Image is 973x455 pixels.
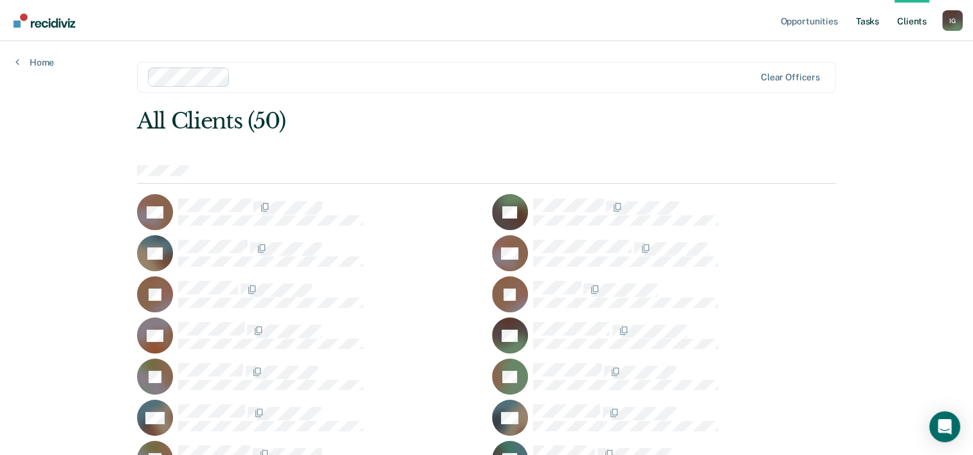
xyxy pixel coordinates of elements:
button: Profile dropdown button [942,10,963,31]
div: Clear officers [761,72,820,83]
div: Open Intercom Messenger [929,411,960,442]
div: All Clients (50) [137,108,696,134]
a: Home [15,57,54,68]
img: Recidiviz [14,13,75,28]
div: I G [942,10,963,31]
